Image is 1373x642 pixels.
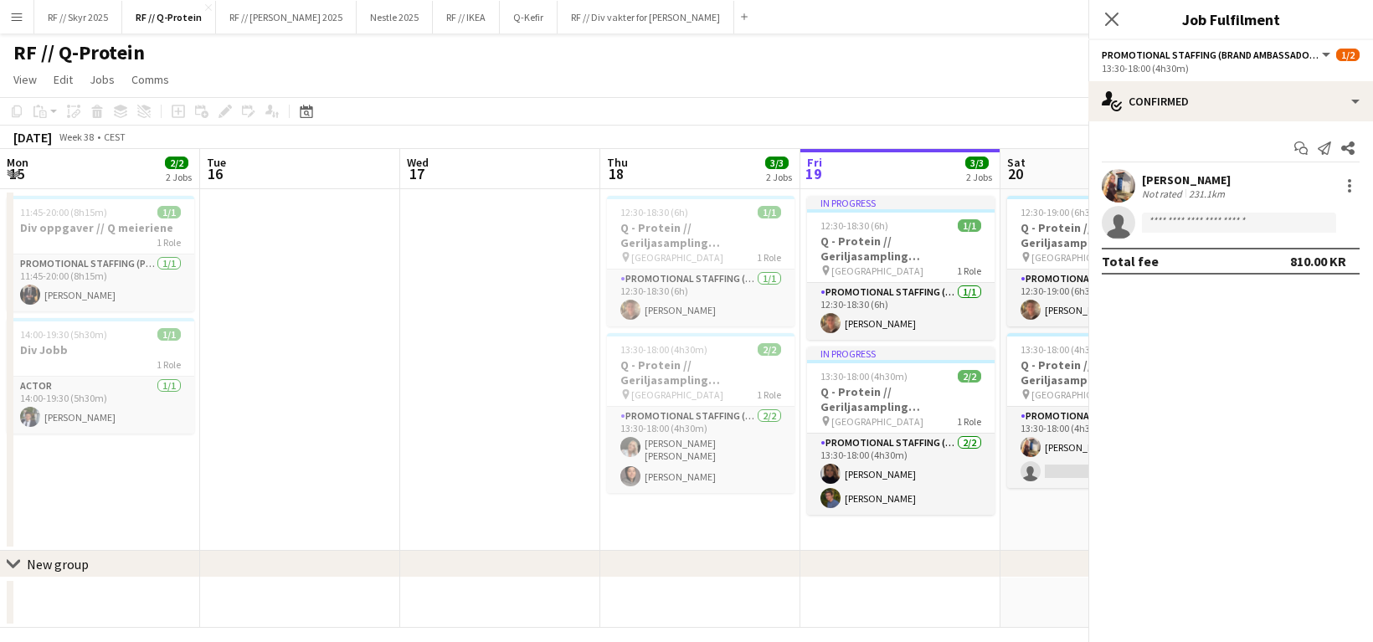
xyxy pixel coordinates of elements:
[7,196,194,311] app-job-card: 11:45-20:00 (8h15m)1/1Div oppgaver // Q meieriene1 RolePromotional Staffing (Promotional Staff)1/...
[604,164,628,183] span: 18
[766,171,792,183] div: 2 Jobs
[805,164,822,183] span: 19
[54,72,73,87] span: Edit
[165,157,188,169] span: 2/2
[1007,333,1195,488] app-job-card: 13:30-18:00 (4h30m)1/2Q - Protein // Geriljasampling [GEOGRAPHIC_DATA] [GEOGRAPHIC_DATA]1 RolePro...
[1088,8,1373,30] h3: Job Fulfilment
[131,72,169,87] span: Comms
[157,206,181,218] span: 1/1
[1005,164,1026,183] span: 20
[966,171,992,183] div: 2 Jobs
[20,206,107,218] span: 11:45-20:00 (8h15m)
[807,155,822,170] span: Fri
[7,220,194,235] h3: Div oppgaver // Q meieriene
[807,347,995,360] div: In progress
[1007,357,1195,388] h3: Q - Protein // Geriljasampling [GEOGRAPHIC_DATA]
[758,343,781,356] span: 2/2
[607,220,794,250] h3: Q - Protein // Geriljasampling [GEOGRAPHIC_DATA]
[607,155,628,170] span: Thu
[7,342,194,357] h3: Div Jobb
[404,164,429,183] span: 17
[1007,220,1195,250] h3: Q - Protein // Geriljasampling [GEOGRAPHIC_DATA]
[1142,172,1231,187] div: [PERSON_NAME]
[125,69,176,90] a: Comms
[1102,49,1319,61] span: Promotional Staffing (Brand Ambassadors)
[1031,251,1124,264] span: [GEOGRAPHIC_DATA]
[1007,270,1195,326] app-card-role: Promotional Staffing (Brand Ambassadors)1/112:30-19:00 (6h30m)[PERSON_NAME]
[1102,62,1360,74] div: 13:30-18:00 (4h30m)
[831,415,923,428] span: [GEOGRAPHIC_DATA]
[83,69,121,90] a: Jobs
[765,157,789,169] span: 3/3
[631,251,723,264] span: [GEOGRAPHIC_DATA]
[758,206,781,218] span: 1/1
[807,434,995,515] app-card-role: Promotional Staffing (Brand Ambassadors)2/213:30-18:00 (4h30m)[PERSON_NAME][PERSON_NAME]
[407,155,429,170] span: Wed
[558,1,734,33] button: RF // Div vakter for [PERSON_NAME]
[631,388,723,401] span: [GEOGRAPHIC_DATA]
[607,333,794,493] app-job-card: 13:30-18:00 (4h30m)2/2Q - Protein // Geriljasampling [GEOGRAPHIC_DATA] [GEOGRAPHIC_DATA]1 RolePro...
[1021,206,1108,218] span: 12:30-19:00 (6h30m)
[1102,253,1159,270] div: Total fee
[620,343,707,356] span: 13:30-18:00 (4h30m)
[1185,187,1228,200] div: 231.1km
[500,1,558,33] button: Q-Kefir
[34,1,122,33] button: RF // Skyr 2025
[1007,407,1195,488] app-card-role: Promotional Staffing (Brand Ambassadors)4A1/213:30-18:00 (4h30m)[PERSON_NAME]
[47,69,80,90] a: Edit
[7,155,28,170] span: Mon
[958,219,981,232] span: 1/1
[1142,187,1185,200] div: Not rated
[607,196,794,326] app-job-card: 12:30-18:30 (6h)1/1Q - Protein // Geriljasampling [GEOGRAPHIC_DATA] [GEOGRAPHIC_DATA]1 RolePromot...
[90,72,115,87] span: Jobs
[216,1,357,33] button: RF // [PERSON_NAME] 2025
[1088,81,1373,121] div: Confirmed
[157,236,181,249] span: 1 Role
[1007,196,1195,326] app-job-card: 12:30-19:00 (6h30m)1/1Q - Protein // Geriljasampling [GEOGRAPHIC_DATA] [GEOGRAPHIC_DATA]1 RolePro...
[965,157,989,169] span: 3/3
[957,265,981,277] span: 1 Role
[207,155,226,170] span: Tue
[807,196,995,340] app-job-card: In progress12:30-18:30 (6h)1/1Q - Protein // Geriljasampling [GEOGRAPHIC_DATA] [GEOGRAPHIC_DATA]1...
[807,234,995,264] h3: Q - Protein // Geriljasampling [GEOGRAPHIC_DATA]
[157,358,181,371] span: 1 Role
[13,40,145,65] h1: RF // Q-Protein
[1336,49,1360,61] span: 1/2
[13,129,52,146] div: [DATE]
[7,318,194,434] app-job-card: 14:00-19:30 (5h30m)1/1Div Jobb1 RoleActor1/114:00-19:30 (5h30m)[PERSON_NAME]
[1007,155,1026,170] span: Sat
[55,131,97,143] span: Week 38
[958,370,981,383] span: 2/2
[166,171,192,183] div: 2 Jobs
[1290,253,1346,270] div: 810.00 KR
[104,131,126,143] div: CEST
[820,219,888,232] span: 12:30-18:30 (6h)
[607,407,794,493] app-card-role: Promotional Staffing (Brand Ambassadors)2/213:30-18:00 (4h30m)[PERSON_NAME] [PERSON_NAME][PERSON_...
[433,1,500,33] button: RF // IKEA
[13,72,37,87] span: View
[807,283,995,340] app-card-role: Promotional Staffing (Brand Ambassadors)1/112:30-18:30 (6h)[PERSON_NAME]
[807,196,995,209] div: In progress
[807,347,995,515] app-job-card: In progress13:30-18:00 (4h30m)2/2Q - Protein // Geriljasampling [GEOGRAPHIC_DATA] [GEOGRAPHIC_DAT...
[7,69,44,90] a: View
[204,164,226,183] span: 16
[1102,49,1333,61] button: Promotional Staffing (Brand Ambassadors)
[607,270,794,326] app-card-role: Promotional Staffing (Brand Ambassadors)1/112:30-18:30 (6h)[PERSON_NAME]
[1031,388,1124,401] span: [GEOGRAPHIC_DATA]
[357,1,433,33] button: Nestle 2025
[7,377,194,434] app-card-role: Actor1/114:00-19:30 (5h30m)[PERSON_NAME]
[7,254,194,311] app-card-role: Promotional Staffing (Promotional Staff)1/111:45-20:00 (8h15m)[PERSON_NAME]
[157,328,181,341] span: 1/1
[820,370,908,383] span: 13:30-18:00 (4h30m)
[20,328,107,341] span: 14:00-19:30 (5h30m)
[122,1,216,33] button: RF // Q-Protein
[807,384,995,414] h3: Q - Protein // Geriljasampling [GEOGRAPHIC_DATA]
[957,415,981,428] span: 1 Role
